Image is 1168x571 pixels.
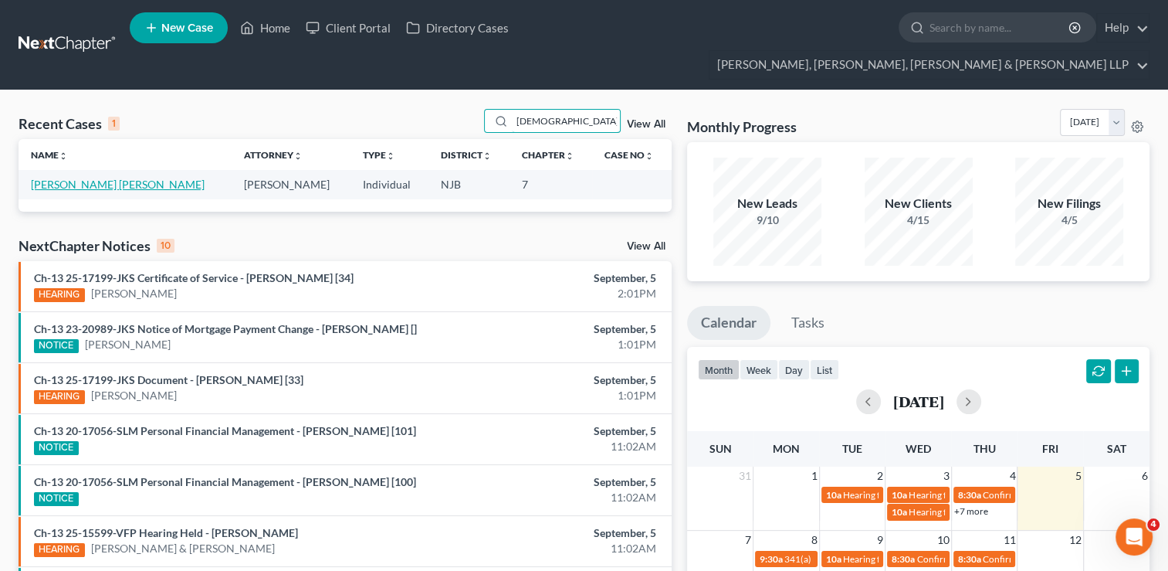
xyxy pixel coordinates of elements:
div: Recent Cases [19,114,120,133]
a: Districtunfold_more [440,149,491,161]
input: Search by name... [512,110,620,132]
span: 8:30a [958,489,981,501]
span: 8:30a [892,553,915,565]
span: Wed [906,442,931,455]
span: 4 [1007,467,1017,485]
div: New Clients [865,195,973,212]
a: Ch-13 20-17056-SLM Personal Financial Management - [PERSON_NAME] [100] [34,475,416,488]
h3: Monthly Progress [687,117,797,136]
span: Fri [1042,442,1058,455]
a: [PERSON_NAME] [85,337,171,352]
a: [PERSON_NAME] [91,286,177,301]
i: unfold_more [59,151,68,161]
span: 10a [892,489,907,501]
div: September, 5 [459,423,656,439]
div: September, 5 [459,372,656,388]
td: [PERSON_NAME] [232,170,350,199]
span: 9:30a [760,553,783,565]
span: 11 [1001,531,1017,549]
div: 1 [108,117,120,131]
span: Sat [1107,442,1126,455]
h2: [DATE] [893,393,944,410]
a: Ch-13 25-15599-VFP Hearing Held - [PERSON_NAME] [34,526,298,539]
a: [PERSON_NAME] [91,388,177,403]
a: [PERSON_NAME], [PERSON_NAME], [PERSON_NAME] & [PERSON_NAME] LLP [709,51,1149,79]
a: Ch-13 23-20989-JKS Notice of Mortgage Payment Change - [PERSON_NAME] [] [34,322,417,335]
span: Mon [773,442,800,455]
i: unfold_more [293,151,303,161]
div: 1:01PM [459,337,656,352]
a: Typeunfold_more [363,149,395,161]
span: Sun [709,442,732,455]
a: [PERSON_NAME] [PERSON_NAME] [31,178,205,191]
div: 11:02AM [459,541,656,556]
div: HEARING [34,543,85,557]
span: 5 [1074,467,1083,485]
span: Confirmation hearing for [PERSON_NAME] [983,553,1158,565]
div: September, 5 [459,525,656,541]
i: unfold_more [386,151,395,161]
a: +7 more [954,505,988,517]
div: September, 5 [459,474,656,490]
a: Case Nounfold_more [604,149,654,161]
span: 341(a) meeting for [PERSON_NAME] [784,553,933,565]
button: week [740,359,778,380]
a: View All [627,119,665,130]
span: 10a [826,553,841,565]
span: 12 [1068,531,1083,549]
span: 1 [810,467,819,485]
span: Hearing for [PERSON_NAME] [909,489,1029,501]
div: September, 5 [459,270,656,286]
a: Home [232,14,298,42]
span: 7 [743,531,753,549]
a: Chapterunfold_more [522,149,574,161]
span: 31 [737,467,753,485]
a: Client Portal [298,14,398,42]
span: Confirmation Hearing for [PERSON_NAME] [916,553,1093,565]
div: 11:02AM [459,439,656,454]
div: NextChapter Notices [19,236,174,255]
a: View All [627,241,665,252]
span: Hearing for [PERSON_NAME] [843,553,963,565]
a: [PERSON_NAME] & [PERSON_NAME] [91,541,275,556]
i: unfold_more [565,151,574,161]
span: 9 [875,531,885,549]
div: 9/10 [713,212,821,228]
span: 10a [892,506,907,518]
button: day [778,359,810,380]
span: 4 [1147,518,1160,531]
div: NOTICE [34,339,79,353]
span: 6 [1140,467,1149,485]
span: Thu [973,442,996,455]
span: 10 [936,531,951,549]
a: Nameunfold_more [31,149,68,161]
a: Help [1097,14,1149,42]
a: Attorneyunfold_more [244,149,303,161]
div: NOTICE [34,492,79,506]
span: 8:30a [958,553,981,565]
span: 8 [810,531,819,549]
span: 10a [826,489,841,501]
div: HEARING [34,288,85,302]
div: 10 [157,239,174,253]
a: Calendar [687,306,770,340]
iframe: Intercom live chat [1116,518,1153,556]
a: Ch-13 25-17199-JKS Document - [PERSON_NAME] [33] [34,373,303,386]
td: 7 [510,170,592,199]
span: New Case [161,22,213,34]
span: 3 [942,467,951,485]
a: Ch-13 20-17056-SLM Personal Financial Management - [PERSON_NAME] [101] [34,424,416,437]
div: New Leads [713,195,821,212]
a: Ch-13 25-17199-JKS Certificate of Service - [PERSON_NAME] [34] [34,271,354,284]
div: 4/5 [1015,212,1123,228]
div: 2:01PM [459,286,656,301]
div: 1:01PM [459,388,656,403]
div: New Filings [1015,195,1123,212]
span: Hearing for [PERSON_NAME] [843,489,963,501]
button: list [810,359,839,380]
td: NJB [428,170,509,199]
div: HEARING [34,390,85,404]
div: September, 5 [459,321,656,337]
a: Tasks [777,306,838,340]
span: Hearing for [PERSON_NAME] & [PERSON_NAME] [909,506,1111,518]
